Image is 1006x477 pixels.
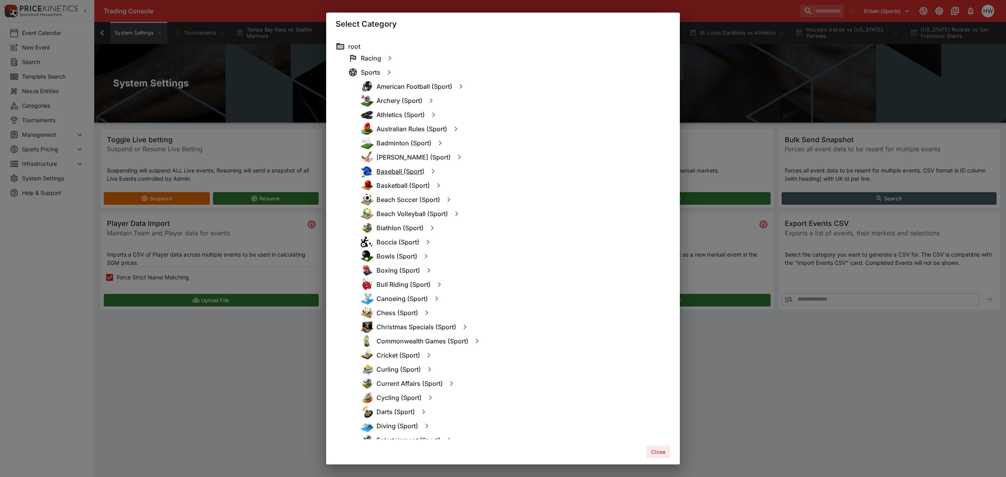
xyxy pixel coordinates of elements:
[376,224,424,232] h6: Biathlon (Sport)
[376,281,431,289] h6: Bull Riding (Sport)
[361,306,373,319] img: chess.png
[376,351,420,360] h6: Cricket (Sport)
[376,210,448,218] h6: Beach Volleyball (Sport)
[361,165,373,178] img: baseball.png
[361,321,373,333] img: specials.png
[646,446,670,458] button: Close
[361,94,373,107] img: archery.png
[361,377,373,390] img: other.png
[361,292,373,305] img: canoeing.png
[376,422,418,430] h6: Diving (Sport)
[361,391,373,404] img: cycling.png
[376,153,451,161] h6: [PERSON_NAME] (Sport)
[376,266,420,275] h6: Boxing (Sport)
[348,42,360,51] h6: root
[361,264,373,277] img: boxing.png
[361,207,373,220] img: beach_volleyball.png
[376,111,425,119] h6: Athletics (Sport)
[376,309,418,317] h6: Chess (Sport)
[361,179,373,192] img: basketball.png
[376,436,441,444] h6: Entertainment (Sport)
[376,252,417,261] h6: Bowls (Sport)
[361,420,373,432] img: diving.png
[361,278,373,291] img: bull_riding.png
[361,123,373,135] img: australian_rules.png
[376,365,421,374] h6: Curling (Sport)
[361,137,373,149] img: badminton.png
[361,434,373,446] img: other.png
[376,182,430,190] h6: Basketball (Sport)
[376,337,468,345] h6: Commonwealth Games (Sport)
[376,380,443,388] h6: Current Affairs (Sport)
[361,222,373,234] img: other.png
[361,108,373,121] img: athletics.png
[376,323,456,331] h6: Christmas Specials (Sport)
[361,250,373,262] img: bowls.png
[376,394,422,402] h6: Cycling (Sport)
[361,193,373,206] img: beach_soccer.png
[376,167,424,176] h6: Baseball (Sport)
[361,151,373,163] img: bandy.png
[376,83,452,91] h6: American Football (Sport)
[361,80,373,93] img: american_football.png
[361,68,380,77] h6: Sports
[361,405,373,418] img: darts.png
[376,139,431,147] h6: Badminton (Sport)
[376,196,440,204] h6: Beach Soccer (Sport)
[376,295,428,303] h6: Canoeing (Sport)
[376,408,415,416] h6: Darts (Sport)
[361,54,381,62] h6: Racing
[376,97,422,105] h6: Archery (Sport)
[361,335,373,347] img: commonwealth_games.png
[376,238,419,246] h6: Boccia (Sport)
[326,13,680,35] div: Select Category
[361,363,373,376] img: curling.png
[361,236,373,248] img: boccia.png
[376,125,447,133] h6: Australian Rules (Sport)
[361,349,373,361] img: cricket.png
